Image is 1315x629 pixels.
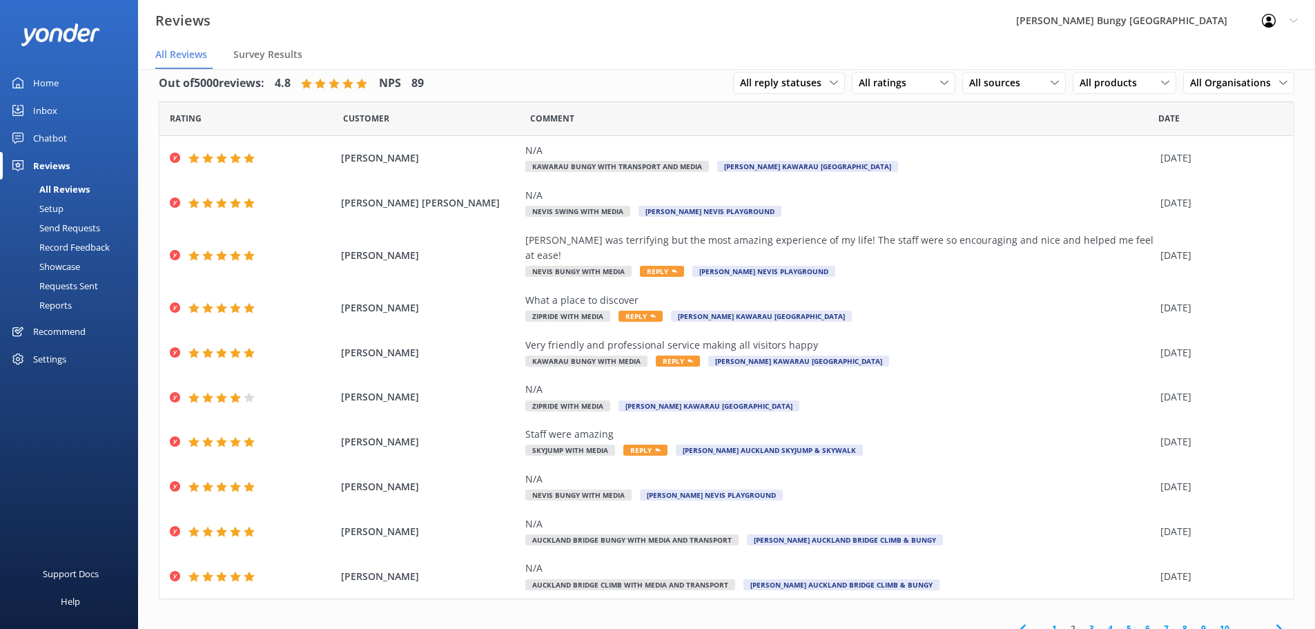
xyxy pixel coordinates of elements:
div: N/A [525,143,1153,158]
div: All Reviews [8,180,90,199]
span: Reply [618,311,663,322]
div: [DATE] [1160,524,1276,539]
h3: Reviews [155,10,211,32]
div: Setup [8,199,64,218]
a: Record Feedback [8,238,138,257]
span: All Reviews [155,48,207,61]
span: All Organisations [1190,75,1279,90]
span: Kawarau Bungy with Transport and Media [525,161,709,172]
span: [PERSON_NAME] Kawarau [GEOGRAPHIC_DATA] [717,161,898,172]
img: yonder-white-logo.png [21,23,100,46]
span: Reply [623,445,668,456]
span: [PERSON_NAME] [341,300,519,316]
span: All reply statuses [740,75,830,90]
span: [PERSON_NAME] [341,524,519,539]
div: Home [33,69,59,97]
span: All products [1080,75,1145,90]
div: N/A [525,188,1153,203]
h4: NPS [379,75,401,93]
span: Zipride with Media [525,400,610,412]
span: [PERSON_NAME] Auckland SkyJump & SkyWalk [676,445,863,456]
div: [DATE] [1160,479,1276,494]
div: Send Requests [8,218,100,238]
div: N/A [525,516,1153,532]
span: [PERSON_NAME] [341,569,519,584]
a: Setup [8,199,138,218]
span: [PERSON_NAME] Nevis Playground [639,206,781,217]
span: [PERSON_NAME] Kawarau [GEOGRAPHIC_DATA] [671,311,852,322]
span: All sources [969,75,1029,90]
span: SkyJump with Media [525,445,615,456]
span: Survey Results [233,48,302,61]
span: Date [343,112,389,125]
div: N/A [525,472,1153,487]
div: [DATE] [1160,151,1276,166]
span: Question [530,112,574,125]
div: [DATE] [1160,300,1276,316]
span: Zipride with Media [525,311,610,322]
span: [PERSON_NAME] [341,151,519,166]
div: [DATE] [1160,345,1276,360]
span: [PERSON_NAME] [341,345,519,360]
span: [PERSON_NAME] [PERSON_NAME] [341,195,519,211]
div: N/A [525,561,1153,576]
div: Staff were amazing [525,427,1153,442]
div: Very friendly and professional service making all visitors happy [525,338,1153,353]
div: Support Docs [43,560,99,588]
span: [PERSON_NAME] [341,248,519,263]
div: Inbox [33,97,57,124]
a: All Reviews [8,180,138,199]
span: [PERSON_NAME] Kawarau [GEOGRAPHIC_DATA] [708,356,889,367]
span: Nevis Bungy with Media [525,490,632,501]
div: [PERSON_NAME] was terrifying but the most amazing experience of my life! The staff were so encour... [525,233,1153,264]
div: [DATE] [1160,195,1276,211]
h4: Out of 5000 reviews: [159,75,264,93]
span: [PERSON_NAME] Auckland Bridge Climb & Bungy [747,534,943,545]
div: [DATE] [1160,389,1276,405]
div: Help [61,588,80,615]
span: Reply [640,266,684,277]
span: [PERSON_NAME] Nevis Playground [640,490,783,501]
div: Requests Sent [8,276,98,296]
div: What a place to discover [525,293,1153,308]
span: Nevis Bungy with Media [525,266,632,277]
a: Showcase [8,257,138,276]
span: Reply [656,356,700,367]
span: [PERSON_NAME] [341,434,519,449]
div: Recommend [33,318,86,345]
span: [PERSON_NAME] [341,479,519,494]
div: Reports [8,296,72,315]
span: [PERSON_NAME] Nevis Playground [692,266,835,277]
div: [DATE] [1160,248,1276,263]
div: [DATE] [1160,569,1276,584]
span: All ratings [859,75,915,90]
div: N/A [525,382,1153,397]
span: Date [1158,112,1180,125]
div: Settings [33,345,66,373]
div: Showcase [8,257,80,276]
span: Kawarau Bungy with Media [525,356,647,367]
span: [PERSON_NAME] Auckland Bridge Climb & Bungy [743,579,939,590]
span: Auckland Bridge Bungy with Media and Transport [525,534,739,545]
a: Requests Sent [8,276,138,296]
div: Chatbot [33,124,67,152]
h4: 4.8 [275,75,291,93]
div: Reviews [33,152,70,180]
span: Auckland Bridge Climb with Media and Transport [525,579,735,590]
div: Record Feedback [8,238,110,257]
a: Reports [8,296,138,315]
div: [DATE] [1160,434,1276,449]
span: [PERSON_NAME] [341,389,519,405]
span: Date [170,112,202,125]
span: Nevis Swing with Media [525,206,630,217]
span: [PERSON_NAME] Kawarau [GEOGRAPHIC_DATA] [618,400,799,412]
a: Send Requests [8,218,138,238]
h4: 89 [411,75,424,93]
